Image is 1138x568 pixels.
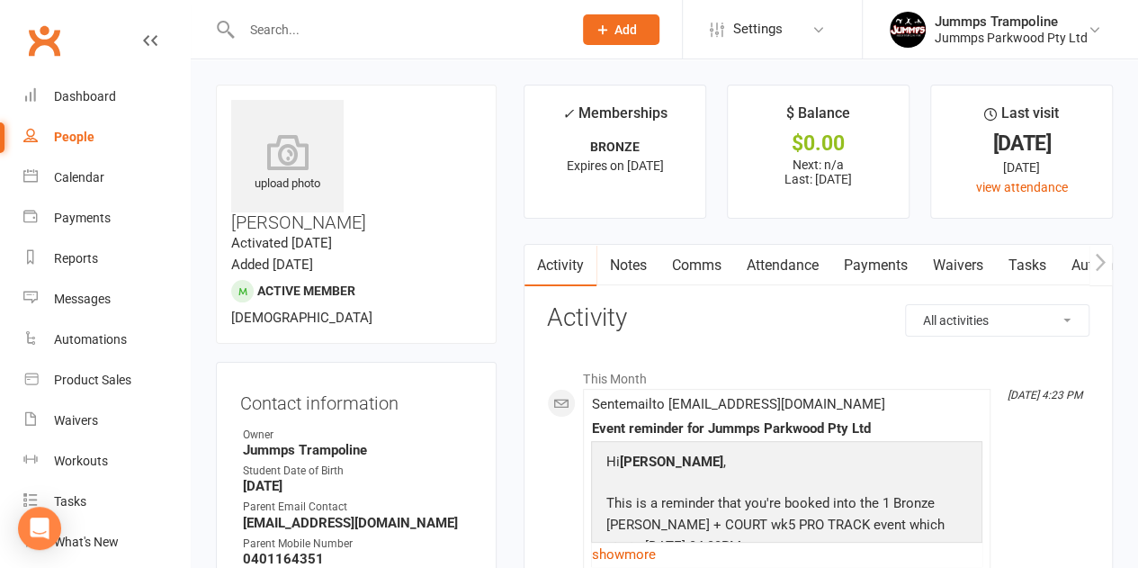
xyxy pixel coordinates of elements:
div: Tasks [54,494,86,509]
p: Hi , [601,451,972,477]
a: Dashboard [23,77,190,117]
span: Add [614,23,637,37]
span: Settings [733,9,783,50]
input: Search... [236,17,560,42]
strong: 0401164351 [243,551,472,567]
div: Last visit [984,102,1059,134]
a: Activity [524,245,596,286]
a: Workouts [23,441,190,482]
strong: [DATE] [243,478,472,494]
div: Reports [54,251,98,266]
strong: [PERSON_NAME] [619,454,722,470]
div: Student Date of Birth [243,463,472,480]
a: Notes [596,245,659,286]
div: Waivers [54,413,98,428]
a: Waivers [919,245,995,286]
a: Attendance [733,245,830,286]
a: Messages [23,279,190,320]
p: This is a reminder that you're booked into the 1 Bronze [PERSON_NAME] + COURT wk5 PRO TRACK event... [601,492,972,562]
div: Messages [54,292,111,306]
i: [DATE] 4:23 PM [1008,389,1082,401]
a: view attendance [976,180,1068,194]
div: Owner [243,427,472,444]
h3: [PERSON_NAME] [231,100,481,232]
a: Calendar [23,158,190,198]
li: This Month [547,360,1089,389]
p: Next: n/a Last: [DATE] [744,158,892,186]
div: $0.00 [744,134,892,153]
a: Product Sales [23,360,190,401]
a: Reports [23,239,190,279]
div: Memberships [562,102,668,135]
div: Event reminder for Jummps Parkwood Pty Ltd [591,421,982,437]
strong: BRONZE [590,140,640,154]
a: Comms [659,245,733,286]
a: What's New [23,522,190,563]
a: People [23,117,190,158]
div: upload photo [231,134,344,194]
div: People [54,130,94,144]
span: Expires on [DATE] [567,158,664,173]
strong: [EMAIL_ADDRESS][DOMAIN_NAME] [243,515,472,531]
div: Product Sales [54,373,131,387]
div: Dashboard [54,89,116,104]
a: Payments [830,245,919,286]
div: Parent Email Contact [243,499,472,516]
div: $ Balance [786,102,850,134]
div: Calendar [54,170,104,185]
div: Open Intercom Messenger [18,507,61,550]
a: Tasks [995,245,1058,286]
a: Clubworx [22,18,67,63]
h3: Activity [547,304,1089,332]
div: Automations [54,332,127,347]
i: ✓ [562,105,574,122]
div: Payments [54,211,111,225]
a: Tasks [23,482,190,522]
a: Payments [23,198,190,239]
div: Workouts [54,454,108,468]
button: Add [583,14,659,45]
div: Jummps Trampoline [935,14,1088,30]
time: Activated [DATE] [231,235,332,251]
a: show more [591,542,982,567]
h3: Contact information [240,386,472,413]
span: Sent email to [EMAIL_ADDRESS][DOMAIN_NAME] [591,396,884,412]
div: Jummps Parkwood Pty Ltd [935,30,1088,46]
a: Automations [23,320,190,360]
span: Active member [257,284,355,298]
span: [DEMOGRAPHIC_DATA] [231,310,372,326]
strong: Jummps Trampoline [243,442,472,458]
div: [DATE] [947,158,1096,177]
div: What's New [54,535,119,549]
div: [DATE] [947,134,1096,153]
a: Waivers [23,401,190,441]
time: Added [DATE] [231,257,313,273]
img: thumb_image1698795904.png [890,12,926,48]
div: Parent Mobile Number [243,536,472,553]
